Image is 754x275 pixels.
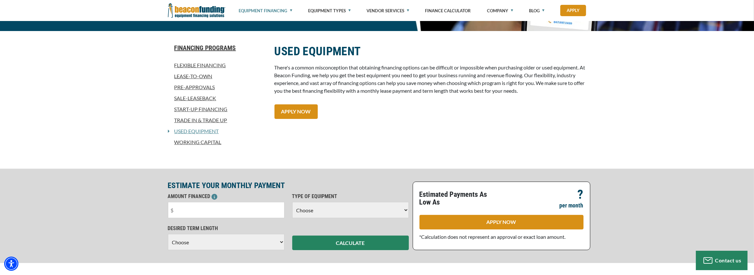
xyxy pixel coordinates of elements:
p: There's a common misconception that obtaining financing options can be difficult or impossible wh... [274,64,586,95]
p: TYPE OF EQUIPMENT [292,193,409,200]
a: Apply [560,5,586,16]
p: DESIRED TERM LENGTH [168,225,284,232]
a: Used Equipment [170,127,219,135]
a: Pre-approvals [168,83,267,91]
h2: USED EQUIPMENT [274,44,586,59]
a: Start-Up Financing [168,105,267,113]
span: Contact us [715,257,741,263]
div: Accessibility Menu [4,257,18,271]
input: $ [168,202,284,218]
p: ? [578,191,584,198]
p: Estimated Payments As Low As [419,191,498,206]
a: Flexible Financing [168,61,267,69]
button: Contact us [696,251,748,270]
p: per month [560,202,584,209]
a: Working Capital [168,138,267,146]
p: AMOUNT FINANCED [168,193,284,200]
span: *Calculation does not represent an approval or exact loan amount. [419,234,566,240]
a: APPLY NOW [419,215,584,229]
a: Lease-To-Own [168,72,267,80]
a: APPLY NOW [274,104,318,119]
p: ESTIMATE YOUR MONTHLY PAYMENT [168,182,409,189]
a: Sale-Leaseback [168,94,267,102]
button: CALCULATE [292,236,409,250]
a: Financing Programs [168,44,267,52]
a: Trade In & Trade Up [168,116,267,124]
